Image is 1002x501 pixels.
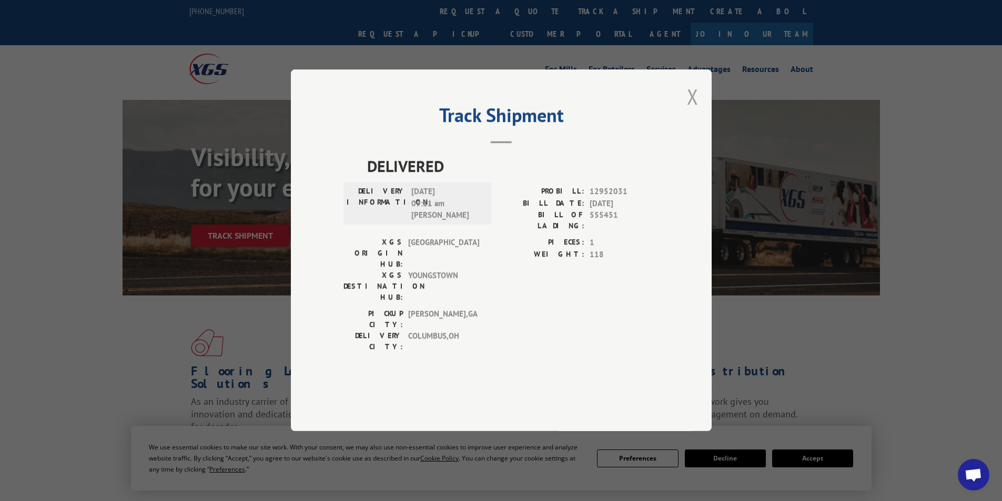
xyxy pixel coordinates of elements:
label: XGS ORIGIN HUB: [343,237,403,270]
label: XGS DESTINATION HUB: [343,270,403,303]
span: DELIVERED [367,155,659,178]
span: 118 [590,249,659,261]
span: 1 [590,237,659,249]
span: [GEOGRAPHIC_DATA] [408,237,479,270]
a: Open chat [958,459,989,490]
span: 555451 [590,210,659,232]
button: Close modal [687,83,699,110]
span: [DATE] [590,198,659,210]
label: WEIGHT: [501,249,584,261]
label: DELIVERY CITY: [343,331,403,353]
span: [PERSON_NAME] , GA [408,309,479,331]
h2: Track Shipment [343,108,659,128]
span: COLUMBUS , OH [408,331,479,353]
label: PROBILL: [501,186,584,198]
span: YOUNGSTOWN [408,270,479,303]
label: BILL DATE: [501,198,584,210]
label: DELIVERY INFORMATION: [347,186,406,222]
label: BILL OF LADING: [501,210,584,232]
label: PIECES: [501,237,584,249]
span: 12952031 [590,186,659,198]
span: [DATE] 09:11 am [PERSON_NAME] [411,186,482,222]
label: PICKUP CITY: [343,309,403,331]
